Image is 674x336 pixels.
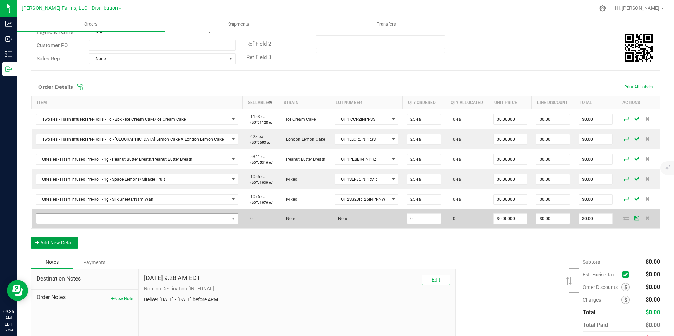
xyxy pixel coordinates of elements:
input: 0 [536,214,570,224]
inline-svg: Inbound [5,35,12,42]
span: 1055 ea [247,174,266,179]
span: Delete Order Detail [642,177,653,181]
p: (LOT: 1076 ea) [247,200,274,205]
span: Payment Terms [37,29,73,35]
iframe: Resource center [7,280,28,301]
span: [PERSON_NAME] Farms, LLC - Distribution [22,5,118,11]
span: Delete Order Detail [642,137,653,141]
span: Delete Order Detail [642,197,653,201]
span: Transfers [367,21,405,27]
th: Strain [278,96,330,109]
span: None [89,54,226,64]
span: 0 [247,216,253,221]
p: (LOT: 1128 ea) [247,120,274,125]
span: Peanut Butter Breath [283,157,325,162]
span: $0.00 [646,309,660,316]
span: Save Order Detail [632,216,642,220]
input: 0 [579,114,613,124]
span: Twosies - Hash Infused Pre-Rolls - 1g - 2pk - Ice Cream Cake/Ice Cream Cake [36,114,229,124]
span: London Lemon Cake [283,137,325,142]
input: 0 [494,214,527,224]
span: Order Discounts [583,284,621,290]
input: 0 [494,114,527,124]
span: Edit [432,277,440,283]
input: 0 [579,214,613,224]
span: Total Paid [583,322,608,328]
span: $0.00 [646,271,660,278]
inline-svg: Outbound [5,66,12,73]
input: 0 [494,134,527,144]
span: Save Order Detail [632,197,642,201]
div: Notes [31,256,73,269]
span: None [283,216,296,221]
th: Qty Ordered [403,96,445,109]
th: Sellable [243,96,278,109]
a: Orders [17,17,165,32]
span: Ref Field 1 [246,27,271,34]
span: Mixed [283,177,297,182]
span: Save Order Detail [632,157,642,161]
span: 5341 ea [247,154,266,159]
span: 628 ea [247,134,263,139]
span: Total [583,309,595,316]
p: Note on Destination [INTERNAL] [144,285,450,292]
input: 0 [494,154,527,164]
span: Twosies - Hash Infused Pre-Rolls - 1g - [GEOGRAPHIC_DATA] Lemon Cake X London Lemon Cake [36,134,229,144]
input: 0 [494,195,527,204]
button: New Note [111,296,133,302]
th: Unit Price [489,96,532,109]
p: (LOT: 1030 ea) [247,180,274,185]
span: NO DATA FOUND [36,134,238,145]
span: Onesies - Hash Infused Pre-Roll - 1g - Silk Sheets/Nam Wah [36,195,229,204]
input: 0 [536,174,570,184]
span: Ice Cream Cake [283,117,316,122]
a: Transfers [312,17,460,32]
span: $0.00 [646,296,660,303]
span: Delete Order Detail [642,216,653,220]
input: 0 [407,214,441,224]
input: 0 [536,154,570,164]
span: Save Order Detail [632,137,642,141]
input: 0 [579,134,613,144]
span: Subtotal [583,259,601,265]
qrcode: 00000007 [625,34,653,62]
span: Save Order Detail [632,117,642,121]
span: GH1LLCR5INPRSS [335,134,389,144]
img: Scan me! [625,34,653,62]
span: Ref Field 3 [246,54,271,60]
inline-svg: Inventory [5,51,12,58]
span: Destination Notes [37,275,133,283]
span: Onesies - Hash Infused Pre-Roll - 1g - Space Lemons/Miracle Fruit [36,174,229,184]
span: NO DATA FOUND [36,154,238,165]
th: Qty Allocated [445,96,489,109]
span: Shipments [219,21,259,27]
th: Total [574,96,617,109]
span: None [89,27,205,37]
span: $0.00 [646,258,660,265]
span: Calculate excise tax [622,270,632,279]
span: 0 ea [449,157,461,162]
input: 0 [536,134,570,144]
p: Deliver [DATE] - [DATE] before 4PM [144,296,450,303]
span: $0.00 [646,284,660,290]
input: 0 [579,174,613,184]
span: Est. Excise Tax [583,272,620,277]
span: Delete Order Detail [642,117,653,121]
span: Customer PO [37,42,68,48]
span: Sales Rep [37,55,60,62]
span: Delete Order Detail [642,157,653,161]
span: NO DATA FOUND [36,114,238,125]
span: Order Notes [37,293,133,302]
span: GH2SS23R125INPRNW [335,195,389,204]
inline-svg: Analytics [5,20,12,27]
span: None [335,216,348,221]
input: 0 [407,134,441,144]
span: 0 ea [449,137,461,142]
button: Add New Detail [31,237,78,249]
th: Line Discount [531,96,574,109]
span: 0 ea [449,117,461,122]
p: (LOT: 5316 ea) [247,160,274,165]
div: Payments [73,256,115,269]
input: 0 [494,174,527,184]
span: 0 ea [449,177,461,182]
